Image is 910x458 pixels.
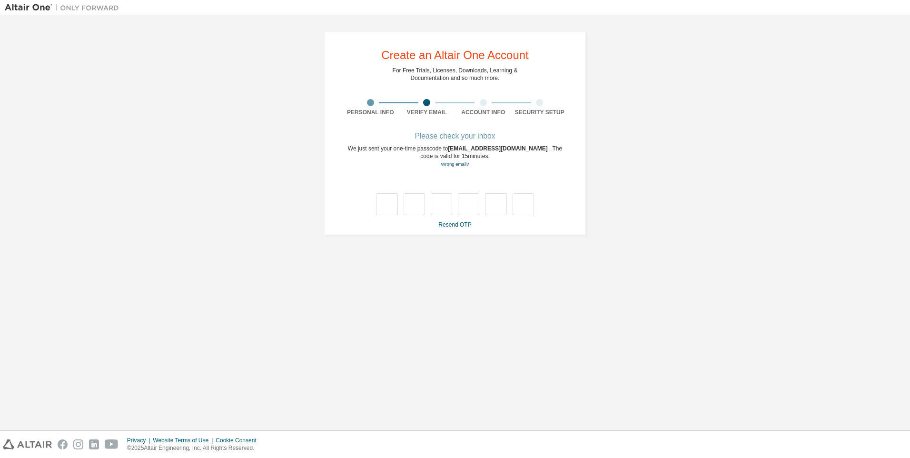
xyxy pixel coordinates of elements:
[441,161,469,167] a: Go back to the registration form
[448,145,549,152] span: [EMAIL_ADDRESS][DOMAIN_NAME]
[393,67,518,82] div: For Free Trials, Licenses, Downloads, Learning & Documentation and so much more.
[58,439,68,449] img: facebook.svg
[127,444,262,452] p: © 2025 Altair Engineering, Inc. All Rights Reserved.
[73,439,83,449] img: instagram.svg
[455,109,512,116] div: Account Info
[399,109,455,116] div: Verify Email
[3,439,52,449] img: altair_logo.svg
[342,133,568,139] div: Please check your inbox
[89,439,99,449] img: linkedin.svg
[5,3,124,12] img: Altair One
[381,50,529,61] div: Create an Altair One Account
[342,109,399,116] div: Personal Info
[438,221,471,228] a: Resend OTP
[342,145,568,168] div: We just sent your one-time passcode to . The code is valid for 15 minutes.
[127,437,153,444] div: Privacy
[153,437,216,444] div: Website Terms of Use
[216,437,262,444] div: Cookie Consent
[105,439,119,449] img: youtube.svg
[512,109,568,116] div: Security Setup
